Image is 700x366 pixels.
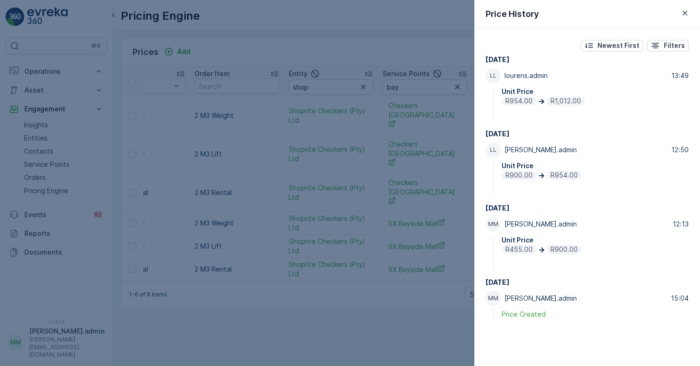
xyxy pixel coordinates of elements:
span: R954.00 [505,97,533,105]
p: 12:13 [673,219,689,229]
p: 12:50 [671,145,689,155]
div: MM [486,291,501,306]
span: R900.00 [505,171,533,179]
button: Filters [647,40,689,51]
p: Price Created [502,310,546,319]
p: 13:49 [671,71,689,80]
p: Unit Price [502,161,582,171]
p: 15:04 [671,294,689,303]
p: [PERSON_NAME].admin [504,219,577,229]
p: [PERSON_NAME].admin [504,145,577,155]
span: R900.00 [551,245,578,253]
p: [DATE] [486,55,689,64]
p: Price History [486,8,539,21]
div: MM [486,217,501,232]
span: R1,012.00 [551,97,581,105]
div: LL [486,68,501,83]
span: R455.00 [505,245,533,253]
p: Unit Price [502,235,582,245]
p: Unit Price [502,87,585,96]
p: [PERSON_NAME].admin [504,294,577,303]
p: [DATE] [486,278,689,287]
button: Newest First [581,40,643,51]
p: [DATE] [486,129,689,139]
p: lourens.admin [504,71,548,80]
div: LL [486,142,501,157]
p: [DATE] [486,203,689,213]
p: Newest First [598,41,639,50]
span: R954.00 [551,171,578,179]
p: Filters [664,41,685,50]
